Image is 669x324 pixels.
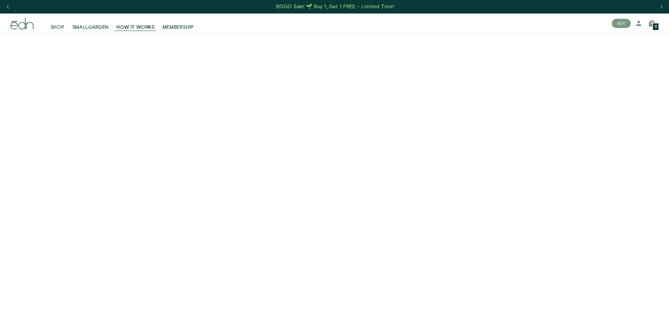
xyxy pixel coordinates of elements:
[116,24,154,31] span: HOW IT WORKS
[68,16,113,31] a: SMALLGARDEN
[51,24,64,31] span: SHOP
[275,2,395,12] a: BOGO Sale! 🌱 Buy 1, Get 1 FREE – Limited Time!
[618,304,662,321] iframe: Opens a widget where you can find more information
[276,3,394,10] div: BOGO Sale! 🌱 Buy 1, Get 1 FREE – Limited Time!
[113,16,158,31] a: HOW IT WORKS
[159,16,198,31] a: MEMBERSHIP
[72,24,109,31] span: SMALLGARDEN
[47,16,68,31] a: SHOP
[163,24,194,31] span: MEMBERSHIP
[612,19,631,28] button: BUY
[655,25,657,29] span: 0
